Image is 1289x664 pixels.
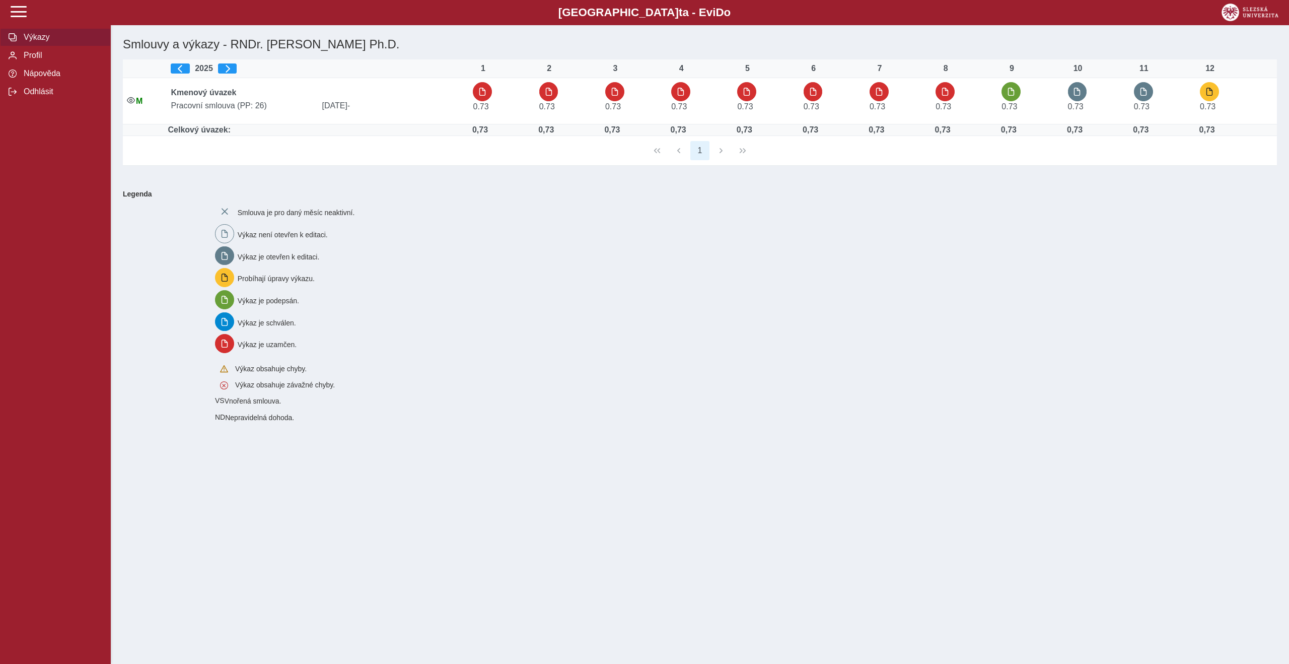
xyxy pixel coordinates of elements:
[347,101,350,110] span: -
[737,102,753,111] span: Úvazek : 5,84 h / den. 29,2 h / týden.
[1068,64,1088,73] div: 10
[539,102,555,111] span: Úvazek : 5,84 h / den. 29,2 h / týden.
[238,341,297,349] span: Výkaz je uzamčen.
[21,69,102,78] span: Nápověda
[679,6,682,19] span: t
[238,318,296,326] span: Výkaz je schválen.
[1131,125,1151,135] div: Úvazek : 5,84 h / den. 29,2 h / týden.
[171,88,236,97] b: Kmenový úvazek
[318,101,469,110] span: [DATE]
[605,102,621,111] span: Úvazek : 5,84 h / den. 29,2 h / týden.
[1068,102,1084,111] span: Úvazek : 5,84 h / den. 29,2 h / týden.
[1200,64,1220,73] div: 12
[668,125,688,135] div: Úvazek : 5,84 h / den. 29,2 h / týden.
[671,64,691,73] div: 4
[470,125,490,135] div: Úvazek : 5,84 h / den. 29,2 h / týden.
[238,231,328,239] span: Výkaz není otevřen k editaci.
[215,396,225,405] span: Smlouva vnořená do kmene
[724,6,731,19] span: o
[167,101,318,110] span: Pracovní smlouva (PP: 26)
[136,97,142,105] span: Údaje souhlasí s údaji v Magionu
[127,96,135,104] i: Smlouva je aktivní
[933,125,953,135] div: Úvazek : 5,84 h / den. 29,2 h / týden.
[215,413,225,421] span: Smlouva vnořená do kmene
[225,397,281,405] span: Vnořená smlouva.
[21,87,102,96] span: Odhlásit
[473,64,493,73] div: 1
[473,102,488,111] span: Úvazek : 5,84 h / den. 29,2 h / týden.
[1200,102,1215,111] span: Úvazek : 5,84 h / den. 29,2 h / týden.
[936,64,956,73] div: 8
[167,124,469,136] td: Celkový úvazek:
[21,33,102,42] span: Výkazy
[30,6,1259,19] b: [GEOGRAPHIC_DATA] a - Evi
[235,365,307,373] span: Výkaz obsahuje chyby.
[1065,125,1085,135] div: Úvazek : 5,84 h / den. 29,2 h / týden.
[801,125,821,135] div: Úvazek : 5,84 h / den. 29,2 h / týden.
[690,141,709,160] button: 1
[1001,64,1022,73] div: 9
[737,64,757,73] div: 5
[536,125,556,135] div: Úvazek : 5,84 h / den. 29,2 h / týden.
[1001,102,1017,111] span: Úvazek : 5,84 h / den. 29,2 h / týden.
[715,6,724,19] span: D
[605,64,625,73] div: 3
[734,125,754,135] div: Úvazek : 5,84 h / den. 29,2 h / týden.
[119,186,1273,202] b: Legenda
[171,63,465,74] div: 2025
[238,297,299,305] span: Výkaz je podepsán.
[671,102,687,111] span: Úvazek : 5,84 h / den. 29,2 h / týden.
[1134,64,1154,73] div: 11
[1134,102,1150,111] span: Úvazek : 5,84 h / den. 29,2 h / týden.
[1222,4,1278,21] img: logo_web_su.png
[804,102,819,111] span: Úvazek : 5,84 h / den. 29,2 h / týden.
[870,64,890,73] div: 7
[539,64,559,73] div: 2
[235,381,335,389] span: Výkaz obsahuje závažné chyby.
[238,209,355,217] span: Smlouva je pro daný měsíc neaktivní.
[867,125,887,135] div: Úvazek : 5,84 h / den. 29,2 h / týden.
[21,51,102,60] span: Profil
[804,64,824,73] div: 6
[1197,125,1217,135] div: Úvazek : 5,84 h / den. 29,2 h / týden.
[225,414,294,422] span: Nepravidelná dohoda.
[998,125,1019,135] div: Úvazek : 5,84 h / den. 29,2 h / týden.
[238,275,315,283] span: Probíhají úpravy výkazu.
[119,33,1087,55] h1: Smlouvy a výkazy - RNDr. [PERSON_NAME] Ph.D.
[936,102,951,111] span: Úvazek : 5,84 h / den. 29,2 h / týden.
[238,252,320,260] span: Výkaz je otevřen k editaci.
[602,125,622,135] div: Úvazek : 5,84 h / den. 29,2 h / týden.
[870,102,885,111] span: Úvazek : 5,84 h / den. 29,2 h / týden.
